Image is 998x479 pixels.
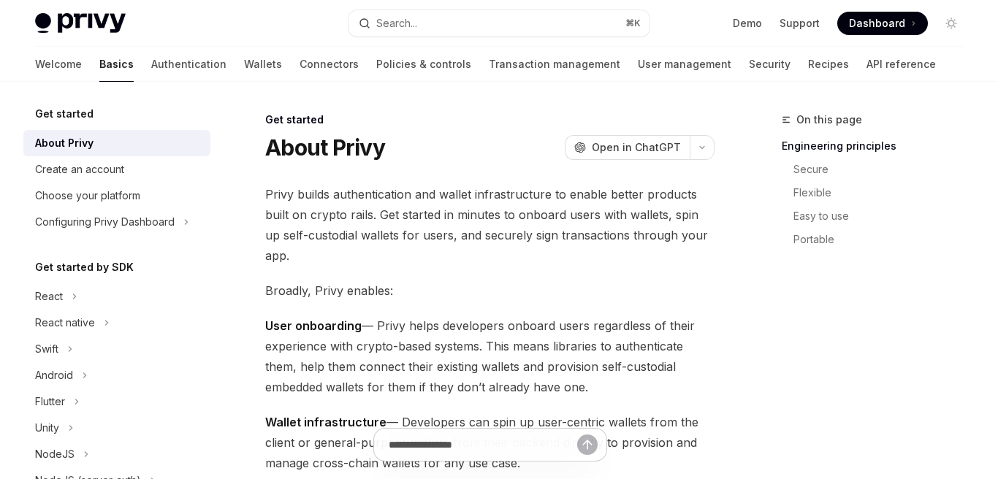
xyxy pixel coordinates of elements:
[265,184,715,266] span: Privy builds authentication and wallet infrastructure to enable better products built on crypto r...
[35,367,73,384] div: Android
[749,47,791,82] a: Security
[35,47,82,82] a: Welcome
[35,258,134,276] h5: Get started by SDK
[151,47,226,82] a: Authentication
[849,16,905,31] span: Dashboard
[733,16,762,31] a: Demo
[592,140,681,155] span: Open in ChatGPT
[23,156,210,183] a: Create an account
[808,47,849,82] a: Recipes
[625,18,641,29] span: ⌘ K
[35,105,94,123] h5: Get started
[35,13,126,34] img: light logo
[244,47,282,82] a: Wallets
[23,130,210,156] a: About Privy
[793,181,975,204] a: Flexible
[35,288,63,305] div: React
[793,158,975,181] a: Secure
[265,318,362,333] strong: User onboarding
[577,434,598,455] button: Send message
[782,134,975,158] a: Engineering principles
[265,412,715,473] span: — Developers can spin up user-centric wallets from the client or general-purpose wallets from the...
[35,187,140,204] div: Choose your platform
[265,315,715,397] span: — Privy helps developers onboard users regardless of their experience with crypto-based systems. ...
[376,47,471,82] a: Policies & controls
[265,134,385,161] h1: About Privy
[265,415,386,429] strong: Wallet infrastructure
[638,47,731,82] a: User management
[265,112,715,127] div: Get started
[35,445,75,463] div: NodeJS
[300,47,359,82] a: Connectors
[35,419,59,437] div: Unity
[866,47,936,82] a: API reference
[780,16,820,31] a: Support
[489,47,620,82] a: Transaction management
[35,314,95,332] div: React native
[35,340,58,358] div: Swift
[23,183,210,209] a: Choose your platform
[35,393,65,410] div: Flutter
[265,280,715,301] span: Broadly, Privy enables:
[793,228,975,251] a: Portable
[796,111,862,129] span: On this page
[793,204,975,228] a: Easy to use
[837,12,928,35] a: Dashboard
[99,47,134,82] a: Basics
[35,134,94,152] div: About Privy
[376,15,417,32] div: Search...
[35,161,124,178] div: Create an account
[35,213,175,231] div: Configuring Privy Dashboard
[565,135,690,160] button: Open in ChatGPT
[348,10,650,37] button: Search...⌘K
[940,12,963,35] button: Toggle dark mode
